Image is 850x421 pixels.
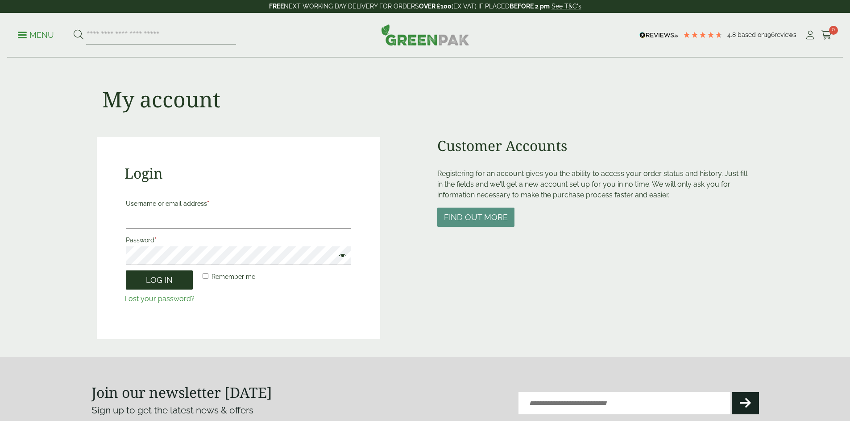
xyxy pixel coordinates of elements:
[804,31,816,40] i: My Account
[126,234,351,246] label: Password
[126,270,193,290] button: Log in
[124,165,352,182] h2: Login
[419,3,452,10] strong: OVER £100
[437,213,514,222] a: Find out more
[821,31,832,40] i: Cart
[738,31,765,38] span: Based on
[381,24,469,45] img: GreenPak Supplies
[821,29,832,42] a: 0
[102,86,220,112] h1: My account
[126,197,351,210] label: Username or email address
[437,137,754,154] h2: Customer Accounts
[91,403,392,417] p: Sign up to get the latest news & offers
[437,168,754,200] p: Registering for an account gives you the ability to access your order status and history. Just fi...
[18,30,54,39] a: Menu
[269,3,284,10] strong: FREE
[18,30,54,41] p: Menu
[91,383,272,402] strong: Join our newsletter [DATE]
[765,31,775,38] span: 196
[829,26,838,35] span: 0
[727,31,738,38] span: 4.8
[683,31,723,39] div: 4.79 Stars
[510,3,550,10] strong: BEFORE 2 pm
[124,294,195,303] a: Lost your password?
[639,32,678,38] img: REVIEWS.io
[437,208,514,227] button: Find out more
[551,3,581,10] a: See T&C's
[203,273,208,279] input: Remember me
[211,273,255,280] span: Remember me
[775,31,796,38] span: reviews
